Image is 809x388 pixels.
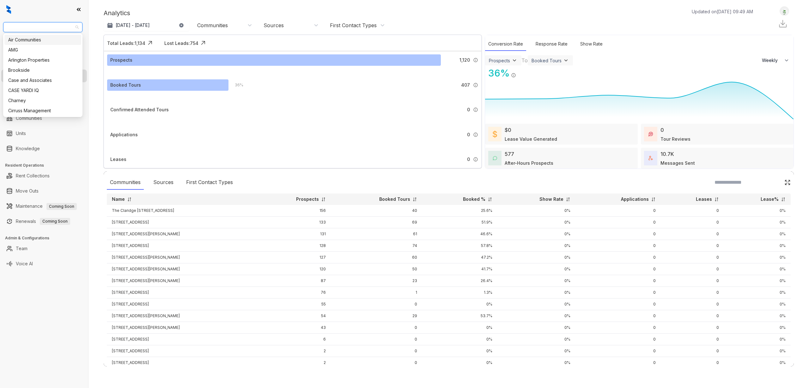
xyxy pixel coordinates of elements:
img: sorting [781,197,786,202]
div: Sources [264,22,284,29]
img: Click Icon [145,38,155,48]
div: 0 [660,126,664,134]
div: Applications [110,131,138,138]
td: 25.6% [422,205,497,217]
li: Communities [1,112,87,125]
td: 0 [661,287,724,299]
img: sorting [566,197,570,202]
td: 0 [575,299,661,310]
div: Show Rate [577,37,606,51]
div: After-Hours Prospects [505,160,553,166]
p: Booked Tours [379,196,410,202]
div: Cirruss Management [8,107,77,114]
td: 0% [497,310,575,322]
td: 0 [575,357,661,369]
span: 1,120 [459,57,470,64]
td: 0 [575,275,661,287]
td: 0 [331,334,422,345]
a: Units [16,127,26,140]
li: Renewals [1,215,87,228]
img: sorting [321,197,326,202]
td: 0% [497,240,575,252]
td: 40 [331,205,422,217]
button: Weekly [758,55,794,66]
div: Sources [150,175,177,190]
td: 0% [422,357,497,369]
div: Case and Associates [4,75,81,85]
td: 0 [575,252,661,263]
td: 0 [575,228,661,240]
div: First Contact Types [330,22,377,29]
div: Arlington Properties [4,55,81,65]
td: 0% [497,275,575,287]
div: Communities [107,175,144,190]
a: Knowledge [16,142,40,155]
div: 10.7K [660,150,674,158]
span: 407 [461,82,470,89]
a: Rent Collections [16,169,50,182]
td: 23 [331,275,422,287]
td: 128 [255,240,331,252]
td: [STREET_ADDRESS] [107,287,255,299]
td: 0 [575,310,661,322]
td: 0% [724,287,791,299]
div: 577 [505,150,514,158]
td: 0 [661,217,724,228]
img: Click Icon [198,38,208,48]
td: 0 [661,252,724,263]
td: 0% [724,205,791,217]
td: 0 [575,263,661,275]
td: 0% [724,322,791,334]
img: UserAvatar [780,8,789,15]
p: Leases [696,196,712,202]
td: 0% [497,205,575,217]
div: Tour Reviews [660,136,690,142]
td: [STREET_ADDRESS][PERSON_NAME] [107,263,255,275]
img: Info [473,83,478,88]
td: 0% [422,345,497,357]
td: 0% [497,252,575,263]
td: [STREET_ADDRESS] [107,217,255,228]
td: 54 [255,310,331,322]
td: 0 [575,345,661,357]
td: [STREET_ADDRESS] [107,299,255,310]
div: Response Rate [532,37,571,51]
td: 41.7% [422,263,497,275]
td: 0 [575,322,661,334]
td: 0% [422,334,497,345]
td: 74 [331,240,422,252]
span: Coming Soon [46,203,77,210]
td: 120 [255,263,331,275]
div: Lost Leads: 754 [164,40,198,46]
img: sorting [127,197,132,202]
img: sorting [488,197,492,202]
div: AMG [4,45,81,55]
div: AMG [8,46,77,53]
div: Brookside [8,67,77,74]
td: 55 [255,299,331,310]
td: 0 [661,322,724,334]
td: [STREET_ADDRESS][PERSON_NAME] [107,310,255,322]
td: 0 [331,357,422,369]
td: 0% [497,217,575,228]
td: 6 [255,334,331,345]
td: [STREET_ADDRESS] [107,240,255,252]
div: Confirmed Attended Tours [110,106,169,113]
li: Leads [1,42,87,55]
td: 0% [497,357,575,369]
div: Lease Value Generated [505,136,557,142]
td: 0 [661,240,724,252]
td: 0% [724,334,791,345]
td: 156 [255,205,331,217]
td: 0 [661,263,724,275]
a: Team [16,242,27,255]
td: [STREET_ADDRESS] [107,345,255,357]
td: 0 [661,205,724,217]
img: Download [778,19,788,28]
td: 0% [724,240,791,252]
div: Arlington Properties [8,57,77,64]
div: Booked Tours [532,58,562,63]
td: 0% [497,228,575,240]
div: Conversion Rate [485,37,526,51]
p: Booked % [463,196,485,202]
